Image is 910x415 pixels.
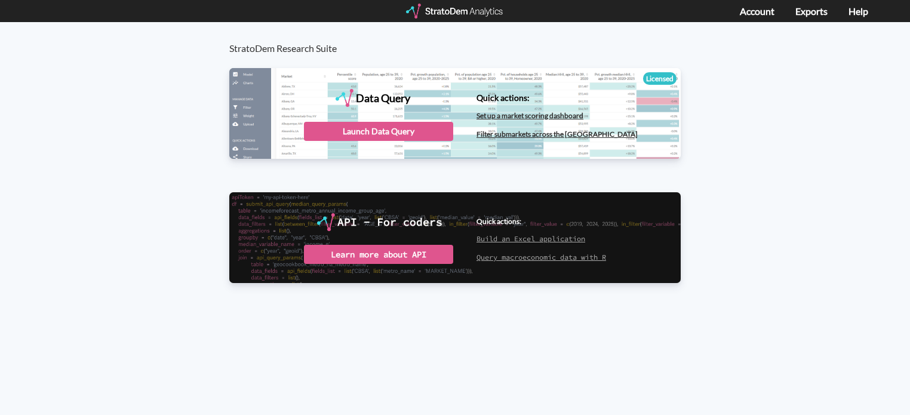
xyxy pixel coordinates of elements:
[848,5,868,17] a: Help
[229,22,693,54] h3: StratoDem Research Suite
[476,234,585,243] a: Build an Excel application
[304,122,453,141] div: Launch Data Query
[476,111,583,120] a: Set up a market scoring dashboard
[476,130,638,139] a: Filter submarkets across the [GEOGRAPHIC_DATA]
[795,5,828,17] a: Exports
[476,217,606,225] h4: Quick actions:
[643,72,677,85] div: Licensed
[476,253,606,262] a: Query macroeconomic data with R
[304,245,453,264] div: Learn more about API
[476,93,638,102] h4: Quick actions:
[337,213,442,231] div: API - For coders
[356,89,410,107] div: Data Query
[740,5,774,17] a: Account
